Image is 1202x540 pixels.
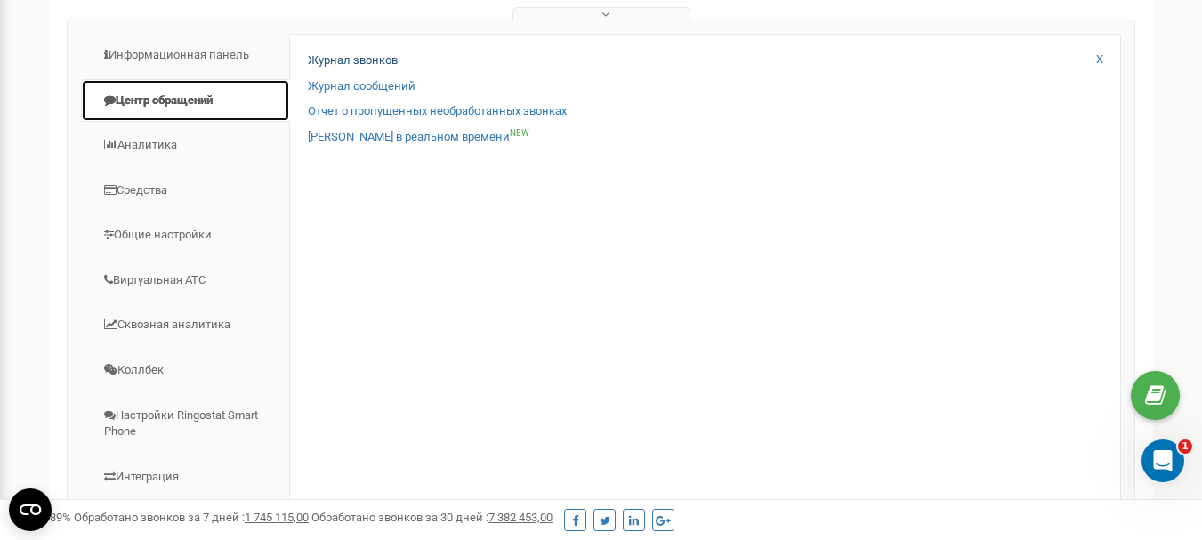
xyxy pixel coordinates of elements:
[81,349,290,392] a: Коллбек
[245,511,309,524] u: 1 745 115,00
[81,169,290,213] a: Средства
[81,303,290,347] a: Сквозная аналитика
[488,511,553,524] u: 7 382 453,00
[311,511,553,524] span: Обработано звонков за 30 дней :
[308,52,398,69] a: Журнал звонков
[308,129,529,146] a: [PERSON_NAME] в реальном времениNEW
[74,511,309,524] span: Обработано звонков за 7 дней :
[1178,439,1192,454] span: 1
[308,78,415,95] a: Журнал сообщений
[81,394,290,454] a: Настройки Ringostat Smart Phone
[81,455,290,499] a: Интеграция
[9,488,52,531] button: Open CMP widget
[81,214,290,257] a: Общие настройки
[1096,52,1103,69] a: X
[81,34,290,77] a: Информационная панель
[1141,439,1184,482] iframe: Intercom live chat
[81,79,290,123] a: Центр обращений
[510,128,529,138] sup: NEW
[308,103,567,120] a: Отчет о пропущенных необработанных звонках
[81,259,290,302] a: Виртуальная АТС
[81,124,290,167] a: Аналитика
